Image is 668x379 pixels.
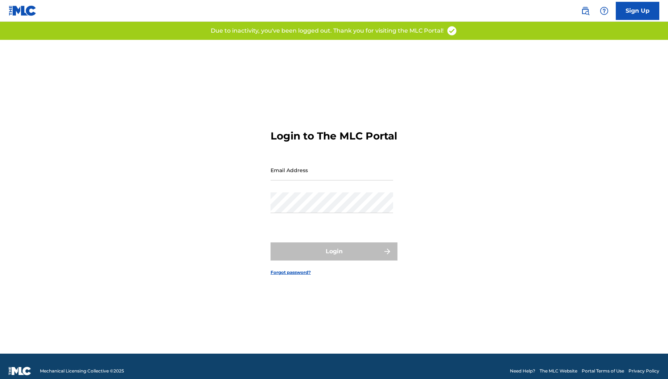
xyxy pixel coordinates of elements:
[446,25,457,36] img: access
[600,7,609,15] img: help
[582,368,624,374] a: Portal Terms of Use
[581,7,590,15] img: search
[9,367,31,375] img: logo
[597,4,611,18] div: Help
[540,368,577,374] a: The MLC Website
[271,269,311,276] a: Forgot password?
[628,368,659,374] a: Privacy Policy
[616,2,659,20] a: Sign Up
[40,368,124,374] span: Mechanical Licensing Collective © 2025
[271,130,397,142] h3: Login to The MLC Portal
[9,5,37,16] img: MLC Logo
[578,4,593,18] a: Public Search
[510,368,535,374] a: Need Help?
[632,344,668,379] iframe: Chat Widget
[211,26,444,35] p: Due to inactivity, you've been logged out. Thank you for visiting the MLC Portal!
